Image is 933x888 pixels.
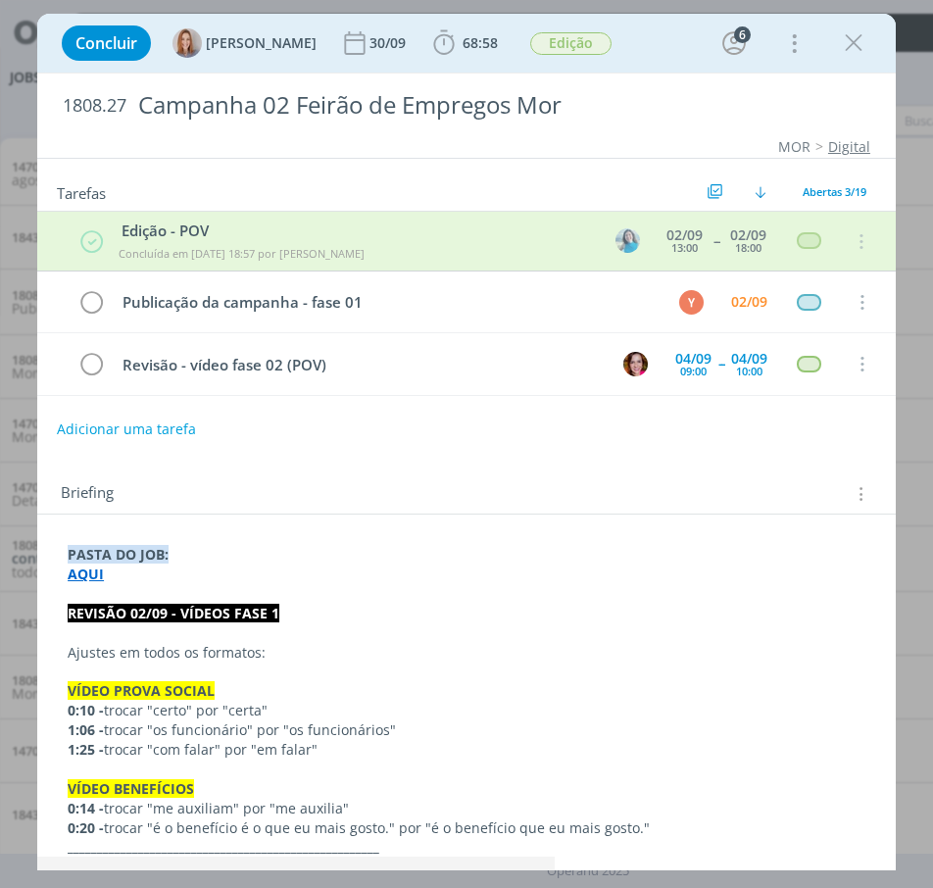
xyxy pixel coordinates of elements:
[172,28,202,58] img: A
[680,366,707,376] div: 09:00
[713,234,719,248] span: --
[803,184,866,199] span: Abertas 3/19
[736,366,762,376] div: 10:00
[130,81,870,129] div: Campanha 02 Feirão de Empregos Mor
[671,242,698,253] div: 13:00
[621,349,651,378] button: B
[37,14,896,870] div: dialog
[75,35,137,51] span: Concluir
[679,290,704,315] div: Y
[68,681,215,700] strong: VÍDEO PROVA SOCIAL
[828,137,870,156] a: Digital
[61,481,114,507] span: Briefing
[114,290,662,315] div: Publicação da campanha - fase 01
[666,228,703,242] div: 02/09
[718,357,724,370] span: --
[718,27,750,59] button: 6
[68,799,865,818] p: trocar "me auxiliam" por "me auxilia"
[463,33,498,52] span: 68:58
[68,720,104,739] strong: 1:06 -
[68,740,865,760] p: trocar "com falar" por "em falar"
[68,545,169,564] strong: PASTA DO JOB:
[68,818,104,837] strong: 0:20 -
[68,643,865,663] p: Ajustes em todos os formatos:
[115,220,597,242] div: Edição - POV
[68,740,104,759] strong: 1:25 -
[63,95,126,117] span: 1808.27
[68,720,865,740] p: trocar "os funcionário" por "os funcionários"
[56,412,197,447] button: Adicionar uma tarefa
[57,179,106,203] span: Tarefas
[68,604,279,622] strong: REVISÃO 02/09 - VÍDEOS FASE 1
[62,25,151,61] button: Concluir
[68,779,194,798] strong: VÍDEO BENEFÍCIOS
[369,36,410,50] div: 30/09
[735,242,761,253] div: 18:00
[68,799,104,817] strong: 0:14 -
[734,26,751,43] div: 6
[529,31,613,56] button: Edição
[731,352,767,366] div: 04/09
[428,27,503,59] button: 68:58
[68,701,865,720] p: trocar "certo" por "certa"
[530,32,612,55] span: Edição
[730,228,766,242] div: 02/09
[778,137,810,156] a: MOR
[755,186,766,198] img: arrow-down.svg
[731,295,767,309] div: 02/09
[206,36,317,50] span: [PERSON_NAME]
[119,246,365,261] span: Concluída em [DATE] 18:57 por [PERSON_NAME]
[172,28,317,58] button: A[PERSON_NAME]
[68,837,379,856] strong: _____________________________________________________
[677,287,707,317] button: Y
[68,818,865,838] p: trocar "é o benefício é o que eu mais gosto." por "é o benefício que eu mais gosto."
[114,353,606,377] div: Revisão - vídeo fase 02 (POV)
[68,701,104,719] strong: 0:10 -
[68,565,104,583] a: AQUI
[675,352,712,366] div: 04/09
[623,352,648,376] img: B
